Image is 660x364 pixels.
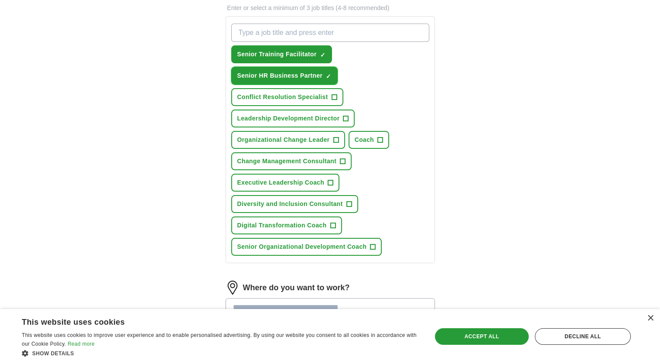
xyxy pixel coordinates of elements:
[237,71,323,80] span: Senior HR Business Partner
[320,52,325,58] span: ✓
[22,349,420,357] div: Show details
[237,221,327,230] span: Digital Transformation Coach
[237,178,325,187] span: Executive Leadership Coach
[237,242,367,251] span: Senior Organizational Development Coach
[535,328,631,345] div: Decline all
[326,73,331,80] span: ✓
[231,45,332,63] button: Senior Training Facilitator✓
[22,332,417,347] span: This website uses cookies to improve user experience and to enable personalised advertising. By u...
[237,199,343,209] span: Diversity and Inclusion Consultant
[237,157,337,166] span: Change Management Consultant
[355,135,374,144] span: Coach
[647,315,653,322] div: Close
[231,195,358,213] button: Diversity and Inclusion Consultant
[231,131,345,149] button: Organizational Change Leader
[231,174,340,192] button: Executive Leadership Coach
[435,328,529,345] div: Accept all
[231,216,342,234] button: Digital Transformation Coach
[68,341,95,347] a: Read more, opens a new window
[231,88,343,106] button: Conflict Resolution Specialist
[226,3,435,13] p: Enter or select a minimum of 3 job titles (4-8 recommended)
[32,350,74,357] span: Show details
[349,131,390,149] button: Coach
[231,67,338,85] button: Senior HR Business Partner✓
[231,238,382,256] button: Senior Organizational Development Coach
[226,281,239,295] img: location.png
[231,152,352,170] button: Change Management Consultant
[243,282,350,294] label: Where do you want to work?
[237,135,330,144] span: Organizational Change Leader
[237,114,340,123] span: Leadership Development Director
[231,110,355,127] button: Leadership Development Director
[22,314,398,327] div: This website uses cookies
[237,93,328,102] span: Conflict Resolution Specialist
[231,24,429,42] input: Type a job title and press enter
[237,50,317,59] span: Senior Training Facilitator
